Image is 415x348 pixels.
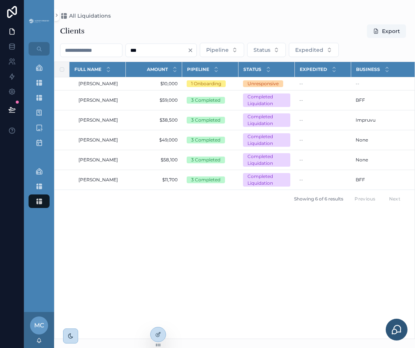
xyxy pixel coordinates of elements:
a: Completed Liquidation [243,153,290,167]
span: -- [299,177,303,183]
a: [PERSON_NAME] [78,137,121,143]
a: $49,000 [130,137,178,143]
span: [PERSON_NAME] [78,117,118,123]
div: 3 Completed [191,97,220,104]
div: 3 Completed [191,157,220,163]
div: scrollable content [24,56,54,218]
span: Expedited [295,46,323,54]
button: Export [367,24,406,38]
a: Completed Liquidation [243,113,290,127]
a: 3 Completed [187,137,234,143]
a: 1 Onboarding [187,80,234,87]
span: None [356,137,368,143]
span: Amount [147,66,168,72]
a: $10,000 [130,81,178,87]
span: Expedited [300,66,327,72]
a: [PERSON_NAME] [78,177,121,183]
img: App logo [29,18,50,24]
button: Select Button [247,43,286,57]
a: 3 Completed [187,157,234,163]
a: 3 Completed [187,117,234,124]
a: 3 Completed [187,176,234,183]
span: -- [299,117,303,123]
span: Status [243,66,261,72]
a: $58,100 [130,157,178,163]
a: -- [299,177,347,183]
span: Pipeline [187,66,209,72]
span: [PERSON_NAME] [78,137,118,143]
a: [PERSON_NAME] [78,117,121,123]
a: -- [299,97,347,103]
a: -- [299,117,347,123]
a: Completed Liquidation [243,93,290,107]
span: All Liquidations [69,12,111,20]
span: Impruvu [356,117,376,123]
div: 3 Completed [191,117,220,124]
span: -- [299,137,303,143]
span: Full Name [74,66,101,72]
span: [PERSON_NAME] [78,81,118,87]
span: [PERSON_NAME] [78,97,118,103]
div: Unresponsive [247,80,279,87]
div: Completed Liquidation [247,173,286,187]
span: MC [34,321,44,330]
div: 1 Onboarding [191,80,221,87]
span: Business [356,66,380,72]
span: BFF [356,177,365,183]
button: Select Button [289,43,339,57]
span: -- [299,81,303,87]
a: -- [299,157,347,163]
a: -- [299,81,347,87]
h1: Clients [60,26,85,36]
a: $38,500 [130,117,178,123]
div: Completed Liquidation [247,113,286,127]
span: Pipeline [206,46,229,54]
a: Completed Liquidation [243,133,290,147]
a: -- [299,137,347,143]
span: Showing 6 of 6 results [294,196,343,202]
span: -- [299,97,303,103]
div: Completed Liquidation [247,153,286,167]
span: Status [254,46,270,54]
a: $59,000 [130,97,178,103]
span: -- [299,157,303,163]
div: 3 Completed [191,176,220,183]
span: -- [356,81,359,87]
a: $11,700 [130,177,178,183]
div: Completed Liquidation [247,133,286,147]
a: [PERSON_NAME] [78,97,121,103]
button: Clear [187,47,196,53]
a: All Liquidations [60,12,111,20]
a: [PERSON_NAME] [78,81,121,87]
div: Completed Liquidation [247,93,286,107]
a: Unresponsive [243,80,290,87]
button: Select Button [200,43,244,57]
a: 3 Completed [187,97,234,104]
a: Completed Liquidation [243,173,290,187]
div: 3 Completed [191,137,220,143]
a: [PERSON_NAME] [78,157,121,163]
span: [PERSON_NAME] [78,177,118,183]
span: None [356,157,368,163]
span: BFF [356,97,365,103]
span: [PERSON_NAME] [78,157,118,163]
